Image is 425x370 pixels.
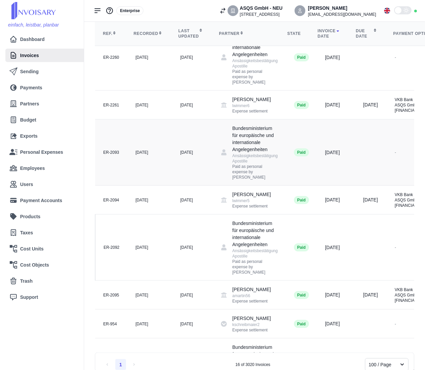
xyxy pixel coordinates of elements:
li: 1 [115,359,126,370]
div: Expense settlement [232,298,271,304]
div: lwimmer6 [232,103,271,108]
div: Paid as personal expense by [PERSON_NAME] [232,69,278,85]
div: [DATE] [180,150,205,155]
div: [DATE] [135,321,164,327]
div: [DATE] [325,101,347,108]
a: Users [9,178,81,191]
div: Bundesministerium für europäische und internationale Angelegenheiten [232,125,278,180]
span: Users [20,181,33,188]
td: [DATE] [355,91,386,120]
div: [DATE] [135,292,164,298]
div: Ref. [103,31,118,36]
div: [DATE] [135,197,164,203]
div: [PERSON_NAME] [308,5,376,12]
div: [DATE] [135,245,164,250]
div: [PERSON_NAME] [232,315,271,333]
div: ER-954 [103,321,119,327]
div: Last updated [178,28,203,39]
div: Paid [294,101,309,109]
div: ASQS GmbH - NEU [240,5,283,12]
div: [DATE] [180,245,205,250]
div: Ansässigkeitsbestätigung Apostille [232,248,278,259]
span: Support [20,294,38,301]
div: Paid as personal expense by [PERSON_NAME] [232,164,278,180]
span: Payments [20,84,42,91]
div: [DATE] [135,150,164,155]
span: Payment Accounts [20,197,62,204]
div: Online [414,10,417,12]
div: [PERSON_NAME] [232,191,271,209]
div: Partner [219,31,271,36]
span: Sending [20,68,39,75]
div: ER-2092 [104,245,119,250]
div: ER-2095 [103,292,119,298]
span: Cost Units [20,245,44,252]
div: 100 / Page [369,361,393,368]
a: Support [9,290,81,304]
td: [DATE] [355,281,386,310]
div: [PERSON_NAME] [232,286,271,304]
span: Personal Expenses [20,149,63,156]
div: Ansässigkeitsbestätigung Apostille [232,153,278,164]
a: Payment Accounts [9,194,78,207]
div: [STREET_ADDRESS] [240,12,283,17]
a: Budget [9,113,81,127]
div: [EMAIL_ADDRESS][DOMAIN_NAME] [308,12,376,17]
span: Partners [20,100,39,107]
span: Products [20,213,41,220]
img: Flag_en.svg [384,8,390,14]
div: [DATE] [325,196,347,203]
a: Products [9,210,81,223]
div: [DATE] [135,102,164,108]
div: [DATE] [325,54,347,61]
div: [DATE] [180,292,205,298]
div: [DATE] [325,291,347,298]
a: Invoices [9,49,78,62]
a: Payments [9,81,81,94]
div: Paid [294,53,309,61]
div: Expense settlement [232,108,271,114]
div: Paid [294,196,309,204]
span: Employees [20,165,45,172]
span: Trash [20,278,33,285]
div: [DATE] [180,55,205,60]
div: [PERSON_NAME] [232,96,271,114]
div: ER-2260 [103,55,119,60]
div: Paid [294,320,309,328]
div: 16 of 3020 Invoices [235,362,270,367]
div: Bundesministerium für europäische und internationale Angelegenheiten [232,220,278,275]
div: Due date [356,28,377,39]
span: einfach, leistbar, planbar [8,22,59,28]
div: [DATE] [325,320,347,327]
div: [DATE] [325,149,347,156]
div: lwimmer5 [232,198,271,203]
div: [DATE] [325,244,347,251]
a: Exports [9,129,81,143]
span: Taxes [20,229,33,236]
div: Paid as personal expense by [PERSON_NAME] [232,259,278,275]
div: ER-2261 [103,102,119,108]
a: Employees [9,161,78,175]
div: Invoice date [318,28,340,39]
td: [DATE] [355,186,386,215]
div: Expense settlement [232,327,271,333]
a: Personal Expenses [9,145,81,159]
div: Ansässigkeitsbestätigung Apostille [232,58,278,69]
span: Exports [20,133,38,140]
div: Enterprise [116,6,143,15]
div: ER-2093 [103,150,119,155]
a: Cost Objects [9,258,78,272]
span: Budget [20,117,36,124]
div: amartin56 [232,293,271,298]
div: Paid [294,148,309,156]
a: Partners [9,97,78,110]
span: Invoices [20,52,39,59]
a: Enterprise [116,8,143,13]
div: [DATE] [180,321,205,327]
div: Bundesministerium für europäische und internationale Angelegenheiten [232,30,278,85]
div: Paid [294,243,309,251]
div: kschreibmaier2 [232,322,271,327]
div: [DATE] [180,197,205,203]
a: Cost Units [9,242,78,256]
a: Dashboard [9,33,81,46]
